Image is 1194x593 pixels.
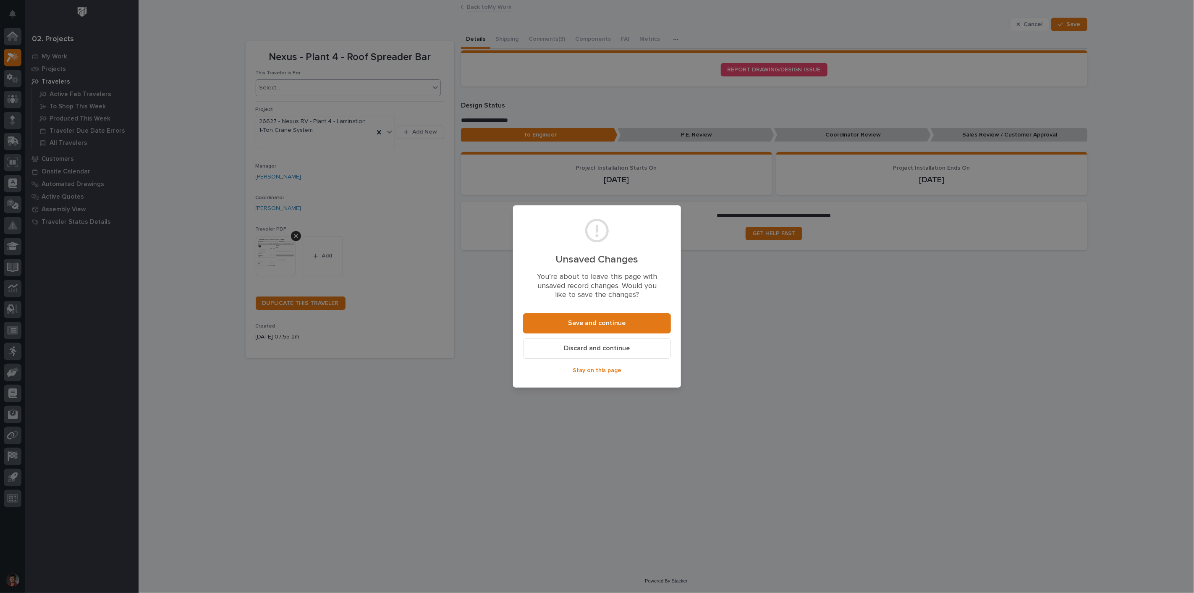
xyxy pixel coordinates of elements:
p: You’re about to leave this page with unsaved record changes. Would you like to save the changes? [533,273,661,300]
button: Discard and continue [523,338,671,359]
span: Save and continue [568,319,626,328]
h2: Unsaved Changes [533,254,661,266]
button: Stay on this page [523,364,671,377]
span: Stay on this page [573,367,621,374]
button: Save and continue [523,313,671,333]
span: Discard and continue [564,344,630,353]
